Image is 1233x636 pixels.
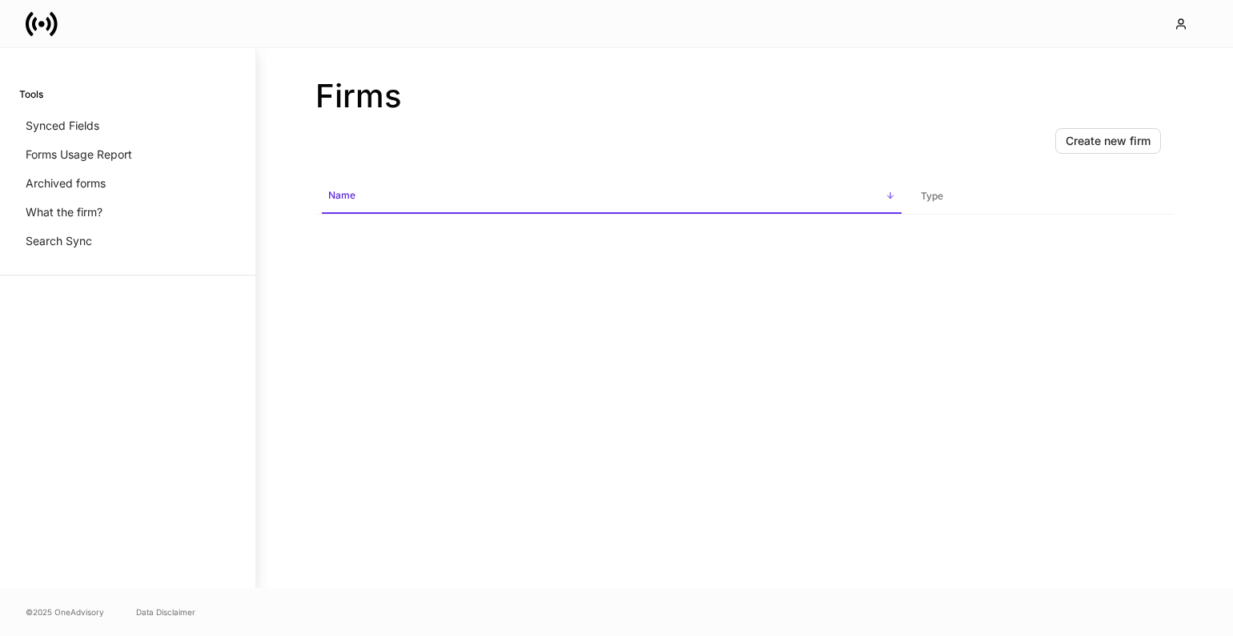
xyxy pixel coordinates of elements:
span: Name [322,179,902,214]
button: Create new firm [1055,128,1161,154]
a: Synced Fields [19,111,236,140]
a: Data Disclaimer [136,606,195,618]
div: Create new firm [1066,135,1151,147]
h6: Name [328,187,355,203]
p: What the firm? [26,204,102,220]
a: Search Sync [19,227,236,256]
a: Forms Usage Report [19,140,236,169]
p: Forms Usage Report [26,147,132,163]
span: © 2025 OneAdvisory [26,606,104,618]
h6: Type [921,188,943,203]
p: Search Sync [26,233,92,249]
p: Archived forms [26,175,106,191]
a: Archived forms [19,169,236,198]
span: Type [914,180,1167,213]
a: What the firm? [19,198,236,227]
h2: Firms [315,77,1174,115]
p: Synced Fields [26,118,99,134]
h6: Tools [19,87,43,102]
